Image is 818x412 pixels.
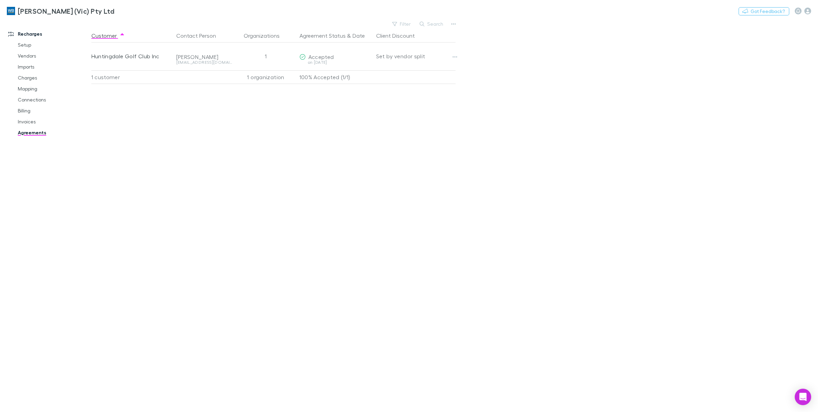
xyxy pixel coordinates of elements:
button: Search [416,20,447,28]
a: Mapping [11,83,97,94]
a: Connections [11,94,97,105]
div: Huntingdale Golf Club Inc [91,43,171,70]
a: Charges [11,72,97,83]
button: Got Feedback? [739,7,789,15]
h3: [PERSON_NAME] (Vic) Pty Ltd [18,7,114,15]
button: Date [353,29,365,43]
div: 1 organization [235,70,297,84]
div: [EMAIL_ADDRESS][DOMAIN_NAME] [176,60,232,64]
div: on [DATE] [299,60,371,64]
div: & [299,29,371,43]
button: Customer [91,29,125,43]
button: Contact Person [176,29,224,43]
div: 1 [235,43,297,70]
a: Agreements [11,127,97,138]
button: Agreement Status [299,29,346,43]
a: Imports [11,61,97,72]
div: [PERSON_NAME] [176,53,232,60]
a: Vendors [11,50,97,61]
button: Filter [389,20,415,28]
a: Invoices [11,116,97,127]
div: Set by vendor split [376,43,456,70]
a: Recharges [1,28,97,39]
span: Accepted [308,53,334,60]
a: Billing [11,105,97,116]
button: Organizations [244,29,288,43]
img: William Buck (Vic) Pty Ltd's Logo [7,7,15,15]
div: 1 customer [91,70,174,84]
a: [PERSON_NAME] (Vic) Pty Ltd [3,3,118,19]
a: Setup [11,39,97,50]
button: Client Discount [376,29,423,43]
p: 100% Accepted (1/1) [299,71,371,84]
div: Open Intercom Messenger [795,389,811,405]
